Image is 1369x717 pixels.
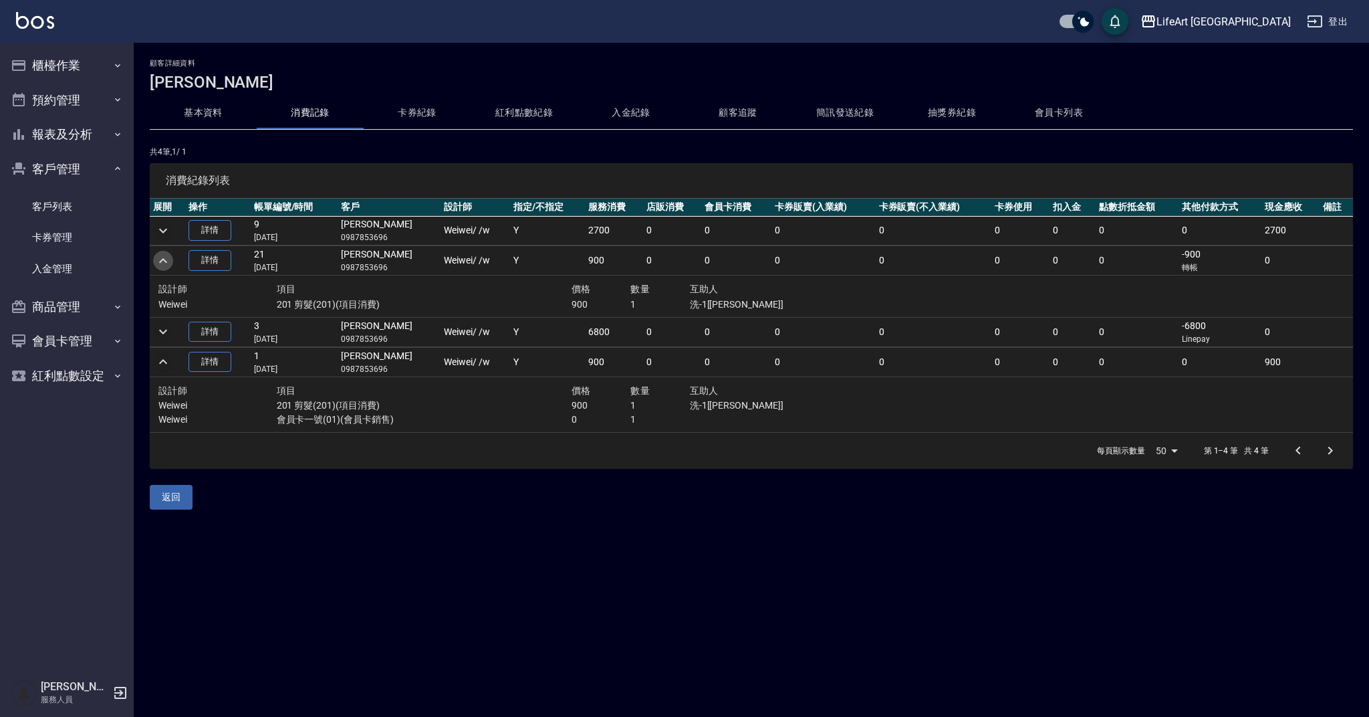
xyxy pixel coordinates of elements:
[189,322,231,342] a: 詳情
[876,199,992,216] th: 卡券販賣(不入業績)
[572,399,630,413] p: 900
[254,333,334,345] p: [DATE]
[1301,9,1353,34] button: 登出
[150,146,1353,158] p: 共 4 筆, 1 / 1
[1178,347,1261,377] td: 0
[1178,317,1261,346] td: -6800
[1097,445,1145,457] p: 每頁顯示數量
[690,298,867,312] p: 洗-1[[PERSON_NAME]]
[1096,317,1178,346] td: 0
[1261,246,1320,276] td: 0
[643,347,701,377] td: 0
[189,352,231,373] a: 詳情
[630,413,689,427] p: 1
[1049,347,1096,377] td: 0
[1182,333,1258,345] p: Linepay
[1261,317,1320,346] td: 0
[254,262,334,274] p: [DATE]
[158,413,277,427] p: Weiwei
[701,317,771,346] td: 0
[630,298,689,312] p: 1
[991,317,1049,346] td: 0
[585,317,643,346] td: 6800
[277,413,572,427] p: 會員卡一號(01)(會員卡銷售)
[5,324,128,358] button: 會員卡管理
[510,246,585,276] td: Y
[338,216,441,245] td: [PERSON_NAME]
[572,298,630,312] p: 900
[876,347,992,377] td: 0
[277,284,296,294] span: 項目
[1049,246,1096,276] td: 0
[153,352,173,372] button: expand row
[1150,433,1183,469] div: 50
[771,216,875,245] td: 0
[690,284,719,294] span: 互助人
[771,347,875,377] td: 0
[150,199,185,216] th: 展開
[441,216,510,245] td: Weiwei / /w
[1049,199,1096,216] th: 扣入金
[771,317,875,346] td: 0
[338,317,441,346] td: [PERSON_NAME]
[876,246,992,276] td: 0
[572,413,630,427] p: 0
[166,174,1337,187] span: 消費紀錄列表
[441,199,510,216] th: 設計師
[150,59,1353,68] h2: 顧客詳細資料
[364,97,471,129] button: 卡券紀錄
[643,199,701,216] th: 店販消費
[441,347,510,377] td: Weiwei / /w
[150,485,193,510] button: 返回
[441,317,510,346] td: Weiwei / /w
[991,199,1049,216] th: 卡券使用
[5,253,128,284] a: 入金管理
[690,385,719,396] span: 互助人
[585,246,643,276] td: 900
[630,284,650,294] span: 數量
[1204,445,1269,457] p: 第 1–4 筆 共 4 筆
[1096,246,1178,276] td: 0
[5,358,128,393] button: 紅利點數設定
[876,216,992,245] td: 0
[158,298,277,312] p: Weiwei
[510,347,585,377] td: Y
[771,246,875,276] td: 0
[643,216,701,245] td: 0
[5,191,128,222] a: 客戶列表
[1049,216,1096,245] td: 0
[277,385,296,396] span: 項目
[1049,317,1096,346] td: 0
[1178,216,1261,245] td: 0
[41,694,109,706] p: 服務人員
[153,251,173,271] button: expand row
[254,231,334,243] p: [DATE]
[1102,8,1128,35] button: save
[251,246,338,276] td: 21
[585,216,643,245] td: 2700
[158,399,277,413] p: Weiwei
[341,363,437,375] p: 0987853696
[158,284,187,294] span: 設計師
[510,317,585,346] td: Y
[11,680,37,706] img: Person
[5,152,128,187] button: 客戶管理
[690,399,867,413] p: 洗-1[[PERSON_NAME]]
[341,333,437,345] p: 0987853696
[5,48,128,83] button: 櫃檯作業
[153,322,173,342] button: expand row
[701,199,771,216] th: 會員卡消費
[701,347,771,377] td: 0
[338,246,441,276] td: [PERSON_NAME]
[338,199,441,216] th: 客戶
[510,216,585,245] td: Y
[251,216,338,245] td: 9
[254,363,334,375] p: [DATE]
[991,216,1049,245] td: 0
[876,317,992,346] td: 0
[1096,347,1178,377] td: 0
[1320,199,1353,216] th: 備註
[5,222,128,253] a: 卡券管理
[1096,199,1178,216] th: 點數折抵金額
[1178,246,1261,276] td: -900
